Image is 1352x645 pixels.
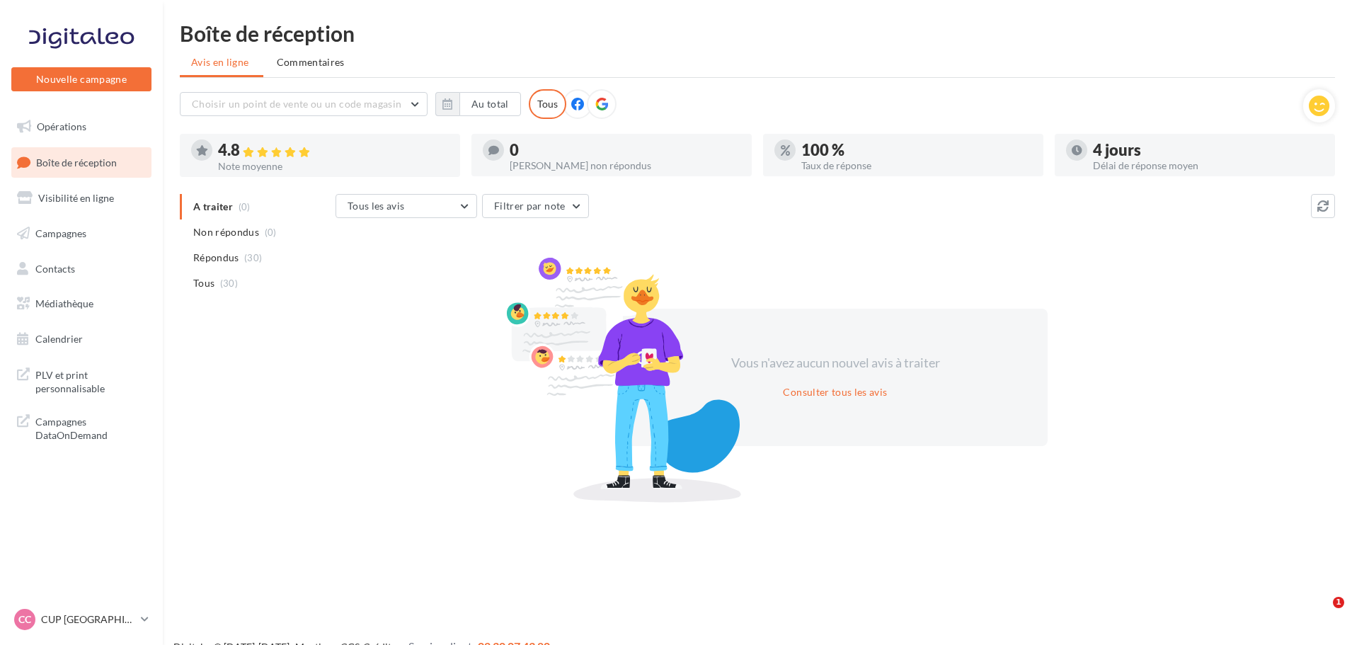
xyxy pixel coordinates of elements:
[11,67,151,91] button: Nouvelle campagne
[801,161,1032,171] div: Taux de réponse
[35,262,75,274] span: Contacts
[244,252,262,263] span: (30)
[1333,597,1344,608] span: 1
[192,98,401,110] span: Choisir un point de vente ou un code magasin
[35,333,83,345] span: Calendrier
[336,194,477,218] button: Tous les avis
[193,251,239,265] span: Répondus
[35,227,86,239] span: Campagnes
[1093,161,1324,171] div: Délai de réponse moyen
[777,384,893,401] button: Consulter tous les avis
[35,297,93,309] span: Médiathèque
[459,92,521,116] button: Au total
[8,219,154,249] a: Campagnes
[220,278,238,289] span: (30)
[8,324,154,354] a: Calendrier
[714,354,957,372] div: Vous n'avez aucun nouvel avis à traiter
[218,161,449,171] div: Note moyenne
[8,289,154,319] a: Médiathèque
[8,147,154,178] a: Boîte de réception
[529,89,566,119] div: Tous
[801,142,1032,158] div: 100 %
[8,254,154,284] a: Contacts
[8,112,154,142] a: Opérations
[218,142,449,159] div: 4.8
[8,183,154,213] a: Visibilité en ligne
[348,200,405,212] span: Tous les avis
[36,156,117,168] span: Boîte de réception
[41,612,135,627] p: CUP [GEOGRAPHIC_DATA]
[37,120,86,132] span: Opérations
[8,406,154,448] a: Campagnes DataOnDemand
[35,365,146,396] span: PLV et print personnalisable
[482,194,589,218] button: Filtrer par note
[510,161,740,171] div: [PERSON_NAME] non répondus
[265,227,277,238] span: (0)
[180,23,1335,44] div: Boîte de réception
[510,142,740,158] div: 0
[38,192,114,204] span: Visibilité en ligne
[180,92,428,116] button: Choisir un point de vente ou un code magasin
[35,412,146,443] span: Campagnes DataOnDemand
[435,92,521,116] button: Au total
[11,606,151,633] a: CC CUP [GEOGRAPHIC_DATA]
[18,612,31,627] span: CC
[193,225,259,239] span: Non répondus
[193,276,214,290] span: Tous
[1093,142,1324,158] div: 4 jours
[8,360,154,401] a: PLV et print personnalisable
[1304,597,1338,631] iframe: Intercom live chat
[277,55,345,69] span: Commentaires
